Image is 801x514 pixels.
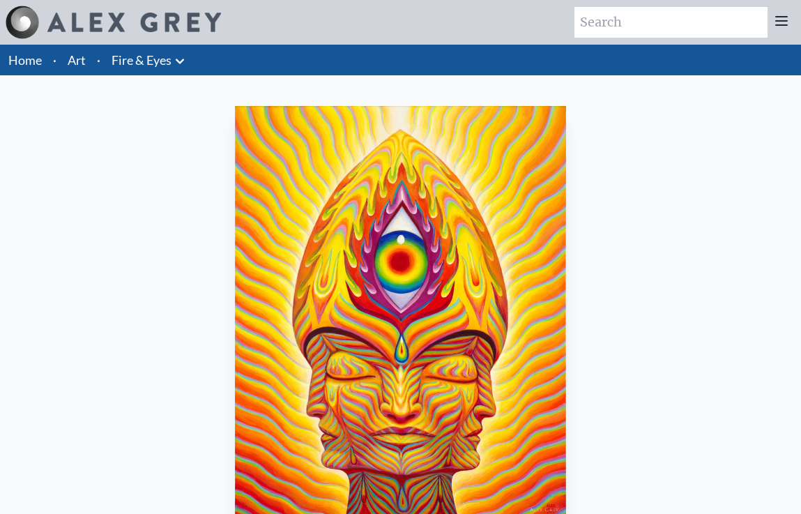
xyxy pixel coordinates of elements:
[91,45,106,75] li: ·
[68,50,86,70] a: Art
[112,50,171,70] a: Fire & Eyes
[47,45,62,75] li: ·
[574,7,768,38] input: Search
[8,52,42,68] a: Home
